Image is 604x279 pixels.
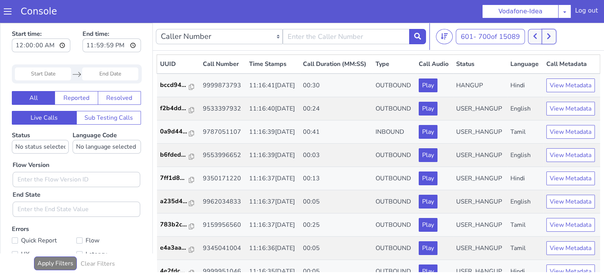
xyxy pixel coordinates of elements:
button: Play [419,172,437,186]
td: 00:13 [300,144,372,167]
td: 00:24 [300,74,372,98]
td: 9787051107 [200,98,246,121]
td: USER_HANGUP [453,74,507,98]
label: End time: [83,4,141,32]
th: Call Metadata [543,32,600,51]
td: OUTBOUND [372,74,416,98]
label: Status [12,108,69,131]
select: Language Code [73,117,141,131]
th: Time Stamps [246,32,300,51]
td: USER_HANGUP [453,191,507,214]
a: 7ff1d8... [160,151,197,160]
td: 9999951046 [200,237,246,260]
button: Play [419,79,437,93]
td: USER_HANGUP [453,121,507,144]
input: Start time: [12,16,70,29]
td: 00:25 [300,191,372,214]
a: bccd94... [160,58,197,67]
a: Console [11,6,66,17]
td: OUTBOUND [372,144,416,167]
a: a235d4... [160,174,197,183]
td: 11:16:37[DATE] [246,144,300,167]
th: Call Audio [416,32,453,51]
p: 7ff1d8... [160,151,189,160]
button: Play [419,195,437,209]
span: 700 of 15089 [478,9,520,18]
p: f2b4dd... [160,81,189,90]
button: View Metadata [546,102,595,116]
h6: Clear Filters [81,237,115,245]
button: Reported [55,68,98,82]
button: Vodafone-Idea [482,5,559,18]
td: 9159956560 [200,191,246,214]
input: Enter the End State Value [13,179,140,194]
td: 9345041004 [200,214,246,237]
td: 00:03 [300,121,372,144]
input: Start Date [15,45,71,58]
td: HANGUP [453,51,507,74]
button: View Metadata [546,125,595,139]
a: b6fded... [160,127,197,136]
button: Play [419,102,437,116]
td: OUTBOUND [372,191,416,214]
td: 11:16:35[DATE] [246,237,300,260]
a: e4a3aa... [160,220,197,229]
select: Status [12,117,69,131]
td: OUTBOUND [372,167,416,191]
td: English [507,167,543,191]
td: USER_HANGUP [453,237,507,260]
td: 11:16:36[DATE] [246,214,300,237]
button: View Metadata [546,149,595,162]
button: View Metadata [546,56,595,69]
td: Tamil [507,191,543,214]
td: 11:16:39[DATE] [246,121,300,144]
td: 11:16:39[DATE] [246,98,300,121]
button: Live Calls [12,88,77,102]
button: Play [419,125,437,139]
td: 11:16:37[DATE] [246,167,300,191]
th: Call Number [200,32,246,51]
button: Play [419,56,437,69]
p: 0a9d44... [160,104,189,113]
td: 11:16:37[DATE] [246,191,300,214]
p: 783b2c... [160,197,189,206]
label: End State [13,167,40,176]
td: 11:16:41[DATE] [246,51,300,74]
td: 00:05 [300,214,372,237]
td: 9533397932 [200,74,246,98]
a: 4e2fdc... [160,244,197,253]
td: 9962034833 [200,167,246,191]
button: View Metadata [546,195,595,209]
td: Tamil [507,214,543,237]
button: All [12,68,55,82]
td: USER_HANGUP [453,167,507,191]
td: Hindi [507,144,543,167]
input: End time: [83,16,141,29]
td: 9553996652 [200,121,246,144]
td: 00:05 [300,167,372,191]
p: bccd94... [160,58,189,67]
input: Enter the Flow Version ID [13,149,140,164]
td: USER_HANGUP [453,214,507,237]
input: End Date [82,45,138,58]
td: USER_HANGUP [453,98,507,121]
label: Latency [76,226,141,237]
td: INBOUND [372,98,416,121]
button: Apply Filters [34,234,77,247]
th: Call Duration (MM:SS) [300,32,372,51]
td: 00:30 [300,51,372,74]
td: English [507,74,543,98]
th: Type [372,32,416,51]
th: UUID [157,32,200,51]
p: a235d4... [160,174,189,183]
td: 9999873793 [200,51,246,74]
a: 783b2c... [160,197,197,206]
td: 00:41 [300,98,372,121]
p: b6fded... [160,127,189,136]
input: Enter the Caller Number [283,6,410,21]
th: Status [453,32,507,51]
td: OUTBOUND [372,237,416,260]
button: 601- 700of 15089 [456,6,525,21]
label: Quick Report [12,212,76,223]
td: English [507,121,543,144]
